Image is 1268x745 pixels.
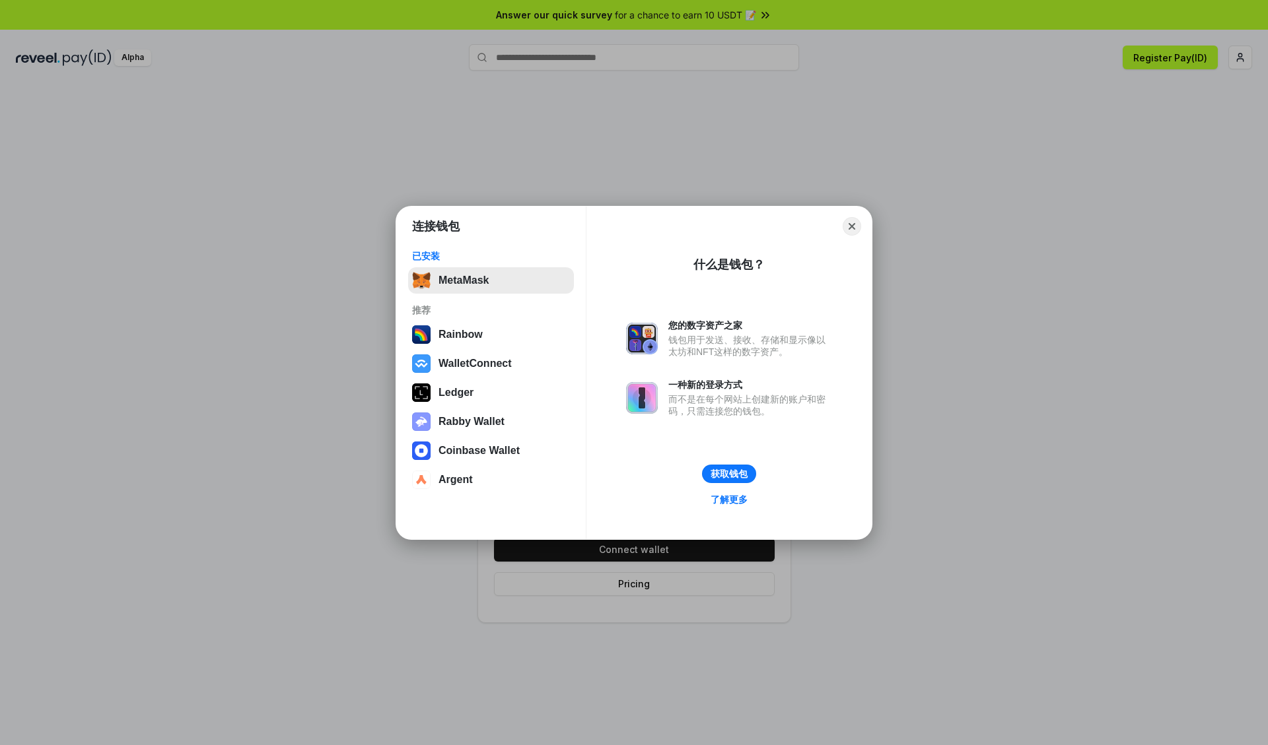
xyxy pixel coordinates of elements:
[412,325,431,344] img: svg+xml,%3Csvg%20width%3D%22120%22%20height%3D%22120%22%20viewBox%3D%220%200%20120%20120%22%20fil...
[408,350,574,377] button: WalletConnect
[412,218,460,234] h1: 连接钱包
[439,474,473,486] div: Argent
[668,334,832,358] div: 钱包用于发送、接收、存储和显示像以太坊和NFT这样的数字资产。
[711,494,748,505] div: 了解更多
[439,387,474,399] div: Ledger
[408,321,574,348] button: Rainbow
[668,379,832,391] div: 一种新的登录方式
[412,271,431,290] img: svg+xml,%3Csvg%20fill%3D%22none%22%20height%3D%2233%22%20viewBox%3D%220%200%2035%2033%22%20width%...
[412,383,431,402] img: svg+xml,%3Csvg%20xmlns%3D%22http%3A%2F%2Fwww.w3.org%2F2000%2Fsvg%22%20width%3D%2228%22%20height%3...
[412,354,431,373] img: svg+xml,%3Csvg%20width%3D%2228%22%20height%3D%2228%22%20viewBox%3D%220%200%2028%2028%22%20fill%3D...
[408,379,574,406] button: Ledger
[412,250,570,262] div: 已安装
[408,437,574,464] button: Coinbase Wallet
[702,465,756,483] button: 获取钱包
[703,491,756,508] a: 了解更多
[843,217,861,236] button: Close
[693,257,765,273] div: 什么是钱包？
[439,275,489,286] div: MetaMask
[439,445,520,457] div: Coinbase Wallet
[412,304,570,316] div: 推荐
[408,267,574,294] button: MetaMask
[668,319,832,331] div: 您的数字资产之家
[412,441,431,460] img: svg+xml,%3Csvg%20width%3D%2228%22%20height%3D%2228%22%20viewBox%3D%220%200%2028%2028%22%20fill%3D...
[408,467,574,493] button: Argent
[711,468,748,480] div: 获取钱包
[626,382,658,414] img: svg+xml,%3Csvg%20xmlns%3D%22http%3A%2F%2Fwww.w3.org%2F2000%2Fsvg%22%20fill%3D%22none%22%20viewBox...
[439,358,512,370] div: WalletConnect
[412,412,431,431] img: svg+xml,%3Csvg%20xmlns%3D%22http%3A%2F%2Fwww.w3.org%2F2000%2Fsvg%22%20fill%3D%22none%22%20viewBox...
[668,393,832,417] div: 而不是在每个网站上创建新的账户和密码，只需连接您的钱包。
[408,408,574,435] button: Rabby Wallet
[439,416,505,428] div: Rabby Wallet
[439,329,483,340] div: Rainbow
[412,470,431,489] img: svg+xml,%3Csvg%20width%3D%2228%22%20height%3D%2228%22%20viewBox%3D%220%200%2028%2028%22%20fill%3D...
[626,323,658,354] img: svg+xml,%3Csvg%20xmlns%3D%22http%3A%2F%2Fwww.w3.org%2F2000%2Fsvg%22%20fill%3D%22none%22%20viewBox...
